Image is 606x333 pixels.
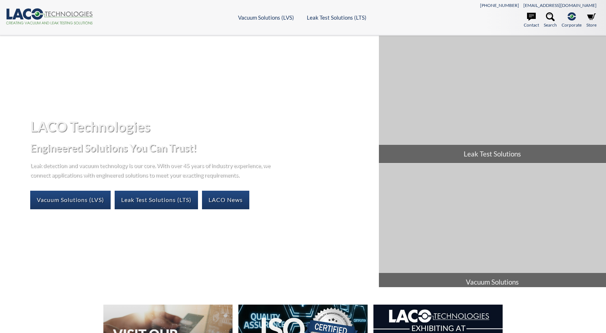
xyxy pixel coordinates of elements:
[379,36,606,163] a: Leak Test Solutions
[524,12,539,28] a: Contact
[307,14,367,21] a: Leak Test Solutions (LTS)
[544,12,557,28] a: Search
[30,191,111,209] a: Vacuum Solutions (LVS)
[379,145,606,163] span: Leak Test Solutions
[523,3,597,8] a: [EMAIL_ADDRESS][DOMAIN_NAME]
[480,3,519,8] a: [PHONE_NUMBER]
[586,12,597,28] a: Store
[379,273,606,291] span: Vacuum Solutions
[562,21,582,28] span: Corporate
[30,118,373,135] h1: LACO Technologies
[202,191,249,209] a: LACO News
[30,141,373,155] h2: Engineered Solutions You Can Trust!
[379,163,606,291] a: Vacuum Solutions
[115,191,198,209] a: Leak Test Solutions (LTS)
[238,14,294,21] a: Vacuum Solutions (LVS)
[30,160,274,179] p: Leak detection and vacuum technology is our core. With over 45 years of industry experience, we c...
